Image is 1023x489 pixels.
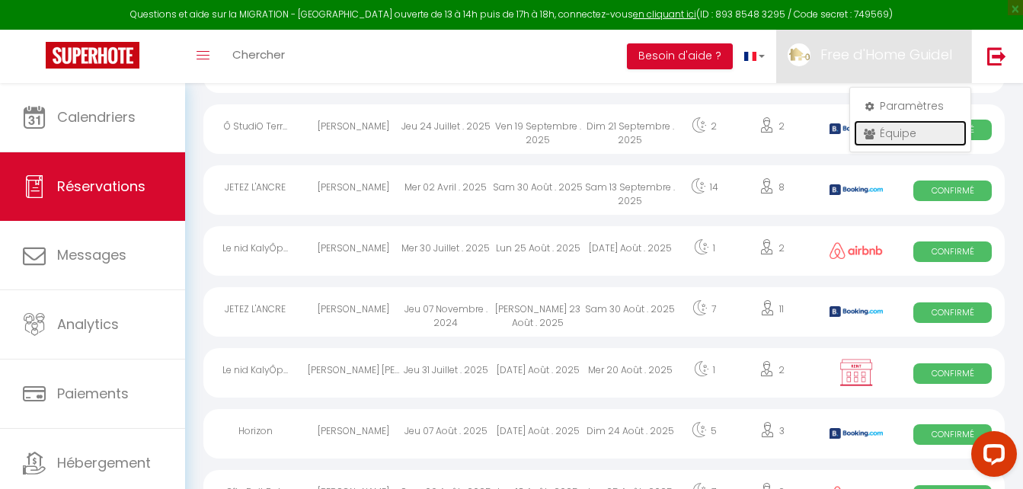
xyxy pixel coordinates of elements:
[57,177,145,196] span: Réservations
[57,384,129,403] span: Paiements
[959,425,1023,489] iframe: LiveChat chat widget
[854,93,967,119] a: Paramètres
[788,43,810,66] img: ...
[987,46,1006,66] img: logout
[854,120,967,146] a: Équipe
[232,46,285,62] span: Chercher
[627,43,733,69] button: Besoin d'aide ?
[57,453,151,472] span: Hébergement
[46,42,139,69] img: Super Booking
[221,30,296,83] a: Chercher
[820,45,952,64] span: Free d'Home Guidel
[776,30,971,83] a: ... Free d'Home Guidel
[633,8,696,21] a: en cliquant ici
[57,315,119,334] span: Analytics
[57,107,136,126] span: Calendriers
[57,245,126,264] span: Messages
